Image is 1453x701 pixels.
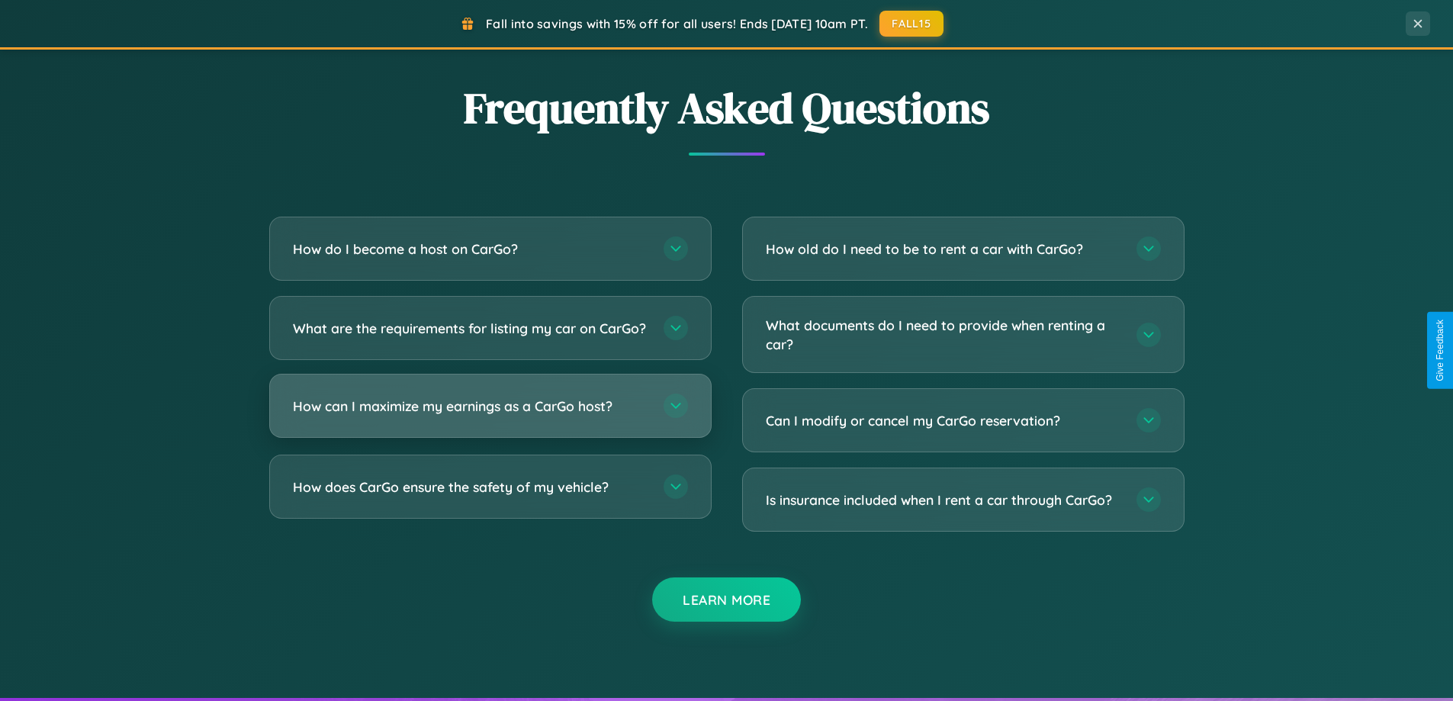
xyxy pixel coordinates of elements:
[293,397,648,416] h3: How can I maximize my earnings as a CarGo host?
[766,240,1121,259] h3: How old do I need to be to rent a car with CarGo?
[269,79,1185,137] h2: Frequently Asked Questions
[1435,320,1445,381] div: Give Feedback
[652,577,801,622] button: Learn More
[879,11,943,37] button: FALL15
[766,316,1121,353] h3: What documents do I need to provide when renting a car?
[766,411,1121,430] h3: Can I modify or cancel my CarGo reservation?
[293,319,648,338] h3: What are the requirements for listing my car on CarGo?
[293,478,648,497] h3: How does CarGo ensure the safety of my vehicle?
[293,240,648,259] h3: How do I become a host on CarGo?
[766,490,1121,510] h3: Is insurance included when I rent a car through CarGo?
[486,16,868,31] span: Fall into savings with 15% off for all users! Ends [DATE] 10am PT.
